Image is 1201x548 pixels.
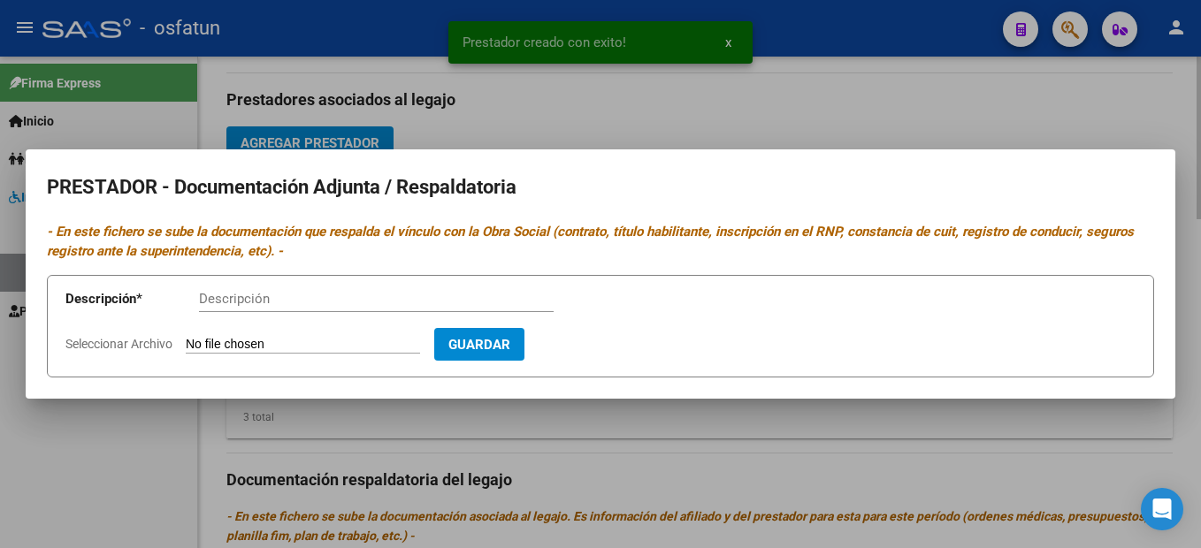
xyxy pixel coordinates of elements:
[1141,488,1183,530] div: Open Intercom Messenger
[47,171,1154,204] h2: PRESTADOR - Documentación Adjunta / Respaldatoria
[448,337,510,353] span: Guardar
[65,289,199,309] p: Descripción
[47,224,1134,260] i: - En este fichero se sube la documentación que respalda el vínculo con la Obra Social (contrato, ...
[434,328,524,361] button: Guardar
[65,337,172,351] span: Seleccionar Archivo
